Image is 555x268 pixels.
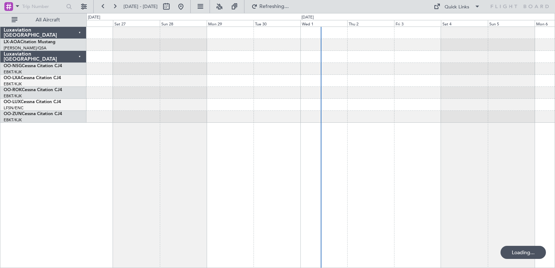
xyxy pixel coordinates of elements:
[88,15,100,21] div: [DATE]
[4,76,21,80] span: OO-LXA
[4,69,22,75] a: EBKT/KJK
[4,88,22,92] span: OO-ROK
[4,40,56,44] a: LX-AOACitation Mustang
[347,20,394,27] div: Thu 2
[4,40,20,44] span: LX-AOA
[488,20,535,27] div: Sun 5
[160,20,207,27] div: Sun 28
[248,1,292,12] button: Refreshing...
[113,20,160,27] div: Sat 27
[501,246,546,259] div: Loading...
[66,20,113,27] div: Fri 26
[123,3,158,10] span: [DATE] - [DATE]
[4,45,46,51] a: [PERSON_NAME]/QSA
[259,4,289,9] span: Refreshing...
[4,105,24,111] a: LFSN/ENC
[4,81,22,87] a: EBKT/KJK
[4,88,62,92] a: OO-ROKCessna Citation CJ4
[22,1,64,12] input: Trip Number
[4,64,22,68] span: OO-NSG
[254,20,300,27] div: Tue 30
[4,112,62,116] a: OO-ZUNCessna Citation CJ4
[300,20,347,27] div: Wed 1
[4,112,22,116] span: OO-ZUN
[301,15,314,21] div: [DATE]
[445,4,469,11] div: Quick Links
[4,100,61,104] a: OO-LUXCessna Citation CJ4
[394,20,441,27] div: Fri 3
[4,64,62,68] a: OO-NSGCessna Citation CJ4
[8,14,79,26] button: All Aircraft
[4,117,22,123] a: EBKT/KJK
[4,100,21,104] span: OO-LUX
[4,76,61,80] a: OO-LXACessna Citation CJ4
[430,1,484,12] button: Quick Links
[4,93,22,99] a: EBKT/KJK
[441,20,488,27] div: Sat 4
[207,20,254,27] div: Mon 29
[19,17,77,23] span: All Aircraft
